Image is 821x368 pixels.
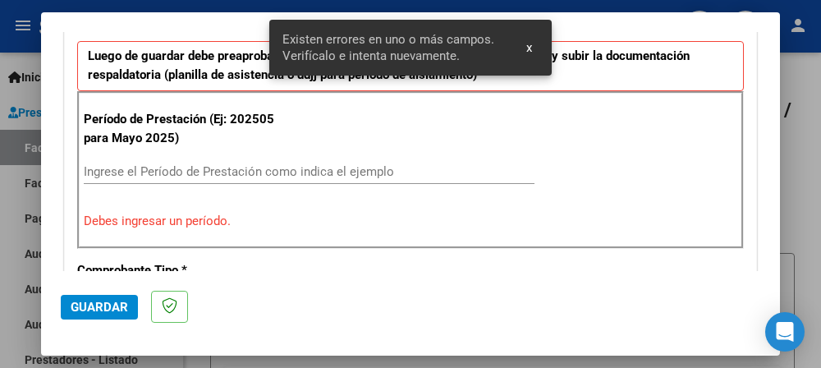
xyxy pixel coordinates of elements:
strong: Luego de guardar debe preaprobar la factura asociandola a un legajo de integración y subir la doc... [88,48,690,82]
span: Guardar [71,300,128,315]
span: x [526,40,532,55]
p: Período de Prestación (Ej: 202505 para Mayo 2025) [84,110,280,147]
p: Comprobante Tipo * [77,261,277,280]
button: Guardar [61,295,138,320]
button: x [513,33,545,62]
p: Debes ingresar un período. [84,212,737,231]
span: Existen errores en uno o más campos. Verifícalo e intenta nuevamente. [282,31,507,64]
div: Open Intercom Messenger [765,312,805,352]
